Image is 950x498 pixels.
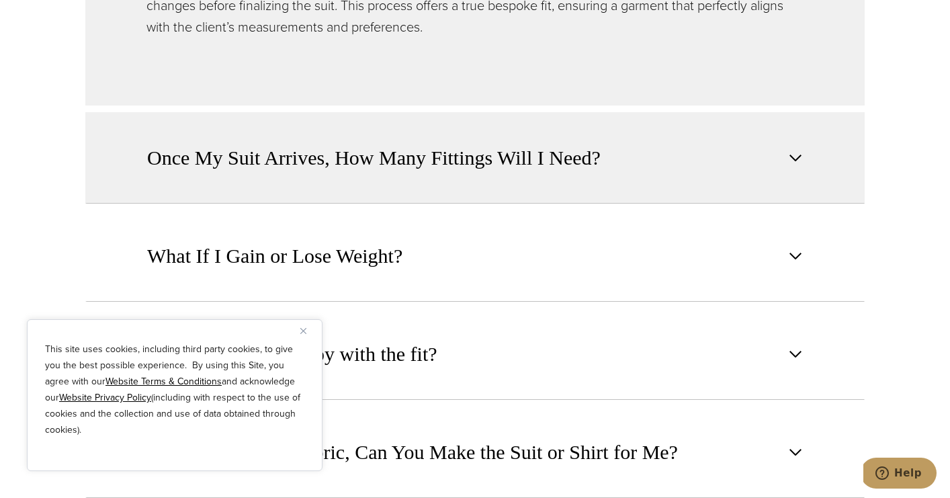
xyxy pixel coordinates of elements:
button: What if I am not happy with the fit? [85,308,865,400]
iframe: Opens a widget where you can chat to one of our agents [863,458,937,491]
span: If I Buy My Own Fabric, Can You Make the Suit or Shirt for Me? [147,438,678,467]
span: What If I Gain or Lose Weight? [147,241,402,271]
p: This site uses cookies, including third party cookies, to give you the best possible experience. ... [45,341,304,438]
button: What If I Gain or Lose Weight? [85,210,865,302]
button: Close [300,323,316,339]
img: Close [300,328,306,334]
button: Once My Suit Arrives, How Many Fittings Will I Need? [85,112,865,204]
a: Website Privacy Policy [59,390,151,405]
button: If I Buy My Own Fabric, Can You Make the Suit or Shirt for Me? [85,407,865,498]
span: Once My Suit Arrives, How Many Fittings Will I Need? [147,143,601,173]
a: Website Terms & Conditions [105,374,222,388]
